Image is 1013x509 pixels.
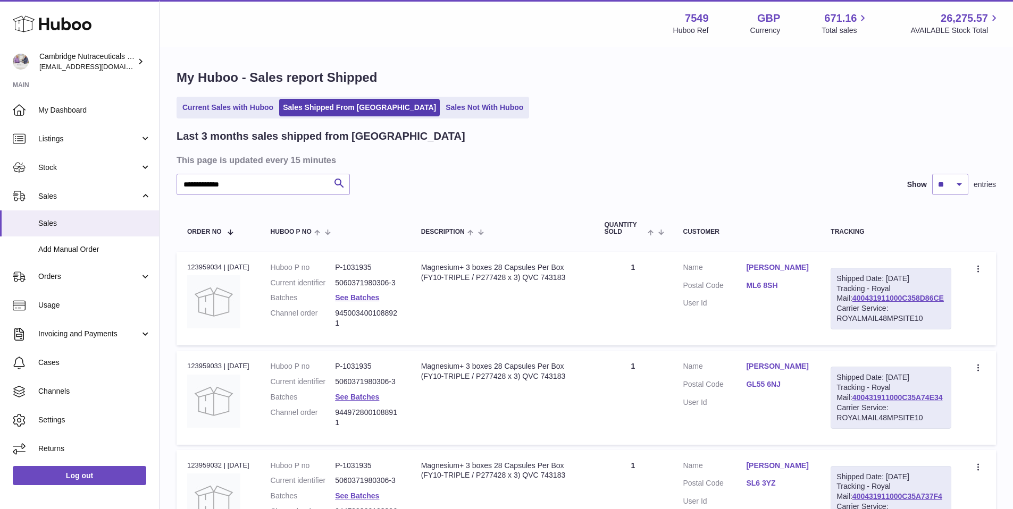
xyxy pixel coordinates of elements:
dt: Huboo P no [271,461,336,471]
div: Tracking [831,228,951,235]
a: See Batches [335,393,379,401]
div: Carrier Service: ROYALMAIL48MPSITE10 [836,303,945,324]
span: Description [421,228,465,235]
div: 123959034 | [DATE] [187,262,249,272]
span: Invoicing and Payments [38,329,140,339]
div: Magnesium+ 3 boxes 28 Capsules Per Box (FY10-TRIPLE / P277428 x 3) QVC 743183 [421,361,583,381]
dt: User Id [683,298,746,308]
h2: Last 3 months sales shipped from [GEOGRAPHIC_DATA] [177,129,465,143]
dt: Channel order [271,308,336,328]
dt: Postal Code [683,478,746,491]
span: My Dashboard [38,105,151,115]
a: 400431911000C35A737F4 [852,492,942,500]
div: Cambridge Nutraceuticals Ltd [39,52,135,72]
a: [PERSON_NAME] [746,262,809,273]
span: Settings [38,415,151,425]
span: Cases [38,358,151,368]
span: Sales [38,218,151,228]
div: Magnesium+ 3 boxes 28 Capsules Per Box (FY10-TRIPLE / P277428 x 3) QVC 743183 [421,262,583,283]
a: [PERSON_NAME] [746,361,809,371]
a: GL55 6NJ [746,379,809,389]
a: Current Sales with Huboo [179,99,277,116]
img: no-photo.jpg [187,275,240,328]
dt: Postal Code [683,281,746,293]
div: 123959032 | [DATE] [187,461,249,470]
dd: P-1031935 [335,361,400,371]
dd: 9449728001088911 [335,408,400,428]
span: Listings [38,134,140,144]
td: 1 [594,252,673,345]
img: qvc@camnutra.com [13,54,29,70]
a: 400431911000C358D86CE [852,294,944,302]
dd: 5060371980306-3 [335,377,400,387]
div: Tracking - Royal Mail: [831,268,951,329]
span: Stock [38,163,140,173]
dt: Channel order [271,408,336,428]
span: Huboo P no [271,228,312,235]
dt: User Id [683,496,746,506]
dt: User Id [683,397,746,408]
div: Customer [683,228,809,235]
a: ML6 8SH [746,281,809,291]
span: entries [974,180,996,190]
dd: 9450034001088921 [335,308,400,328]
dt: Name [683,361,746,374]
span: Order No [187,228,222,235]
dd: P-1031935 [335,461,400,471]
div: Shipped Date: [DATE] [836,372,945,383]
div: Magnesium+ 3 boxes 28 Capsules Per Box (FY10-TRIPLE / P277428 x 3) QVC 743183 [421,461,583,481]
dt: Name [683,262,746,275]
a: SL6 3YZ [746,478,809,488]
span: Orders [38,272,140,282]
dt: Batches [271,491,336,501]
a: Sales Shipped From [GEOGRAPHIC_DATA] [279,99,440,116]
label: Show [907,180,927,190]
dt: Batches [271,392,336,402]
span: 671.16 [824,11,857,26]
strong: GBP [757,11,780,26]
div: Huboo Ref [673,26,709,36]
dt: Batches [271,293,336,303]
a: 26,275.57 AVAILABLE Stock Total [910,11,1000,36]
dt: Postal Code [683,379,746,392]
strong: 7549 [685,11,709,26]
a: 671.16 Total sales [822,11,869,36]
a: 400431911000C35A74E34 [852,393,943,402]
h3: This page is updated every 15 minutes [177,154,993,166]
a: [PERSON_NAME] [746,461,809,471]
dt: Current identifier [271,377,336,387]
dt: Current identifier [271,476,336,486]
a: Sales Not With Huboo [442,99,527,116]
span: [EMAIL_ADDRESS][DOMAIN_NAME] [39,62,156,71]
div: Carrier Service: ROYALMAIL48MPSITE10 [836,403,945,423]
a: See Batches [335,293,379,302]
div: Shipped Date: [DATE] [836,274,945,284]
div: 123959033 | [DATE] [187,361,249,371]
a: Log out [13,466,146,485]
dt: Current identifier [271,278,336,288]
div: Tracking - Royal Mail: [831,367,951,428]
dd: P-1031935 [335,262,400,273]
h1: My Huboo - Sales report Shipped [177,69,996,86]
span: 26,275.57 [941,11,988,26]
span: Add Manual Order [38,244,151,254]
span: AVAILABLE Stock Total [910,26,1000,36]
td: 1 [594,351,673,444]
span: Sales [38,191,140,201]
dt: Huboo P no [271,361,336,371]
div: Currency [750,26,781,36]
dt: Huboo P no [271,262,336,273]
dt: Name [683,461,746,473]
span: Total sales [822,26,869,36]
dd: 5060371980306-3 [335,476,400,486]
span: Usage [38,300,151,310]
span: Returns [38,444,151,454]
a: See Batches [335,491,379,500]
span: Quantity Sold [605,222,646,235]
img: no-photo.jpg [187,375,240,428]
dd: 5060371980306-3 [335,278,400,288]
div: Shipped Date: [DATE] [836,472,945,482]
span: Channels [38,386,151,396]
